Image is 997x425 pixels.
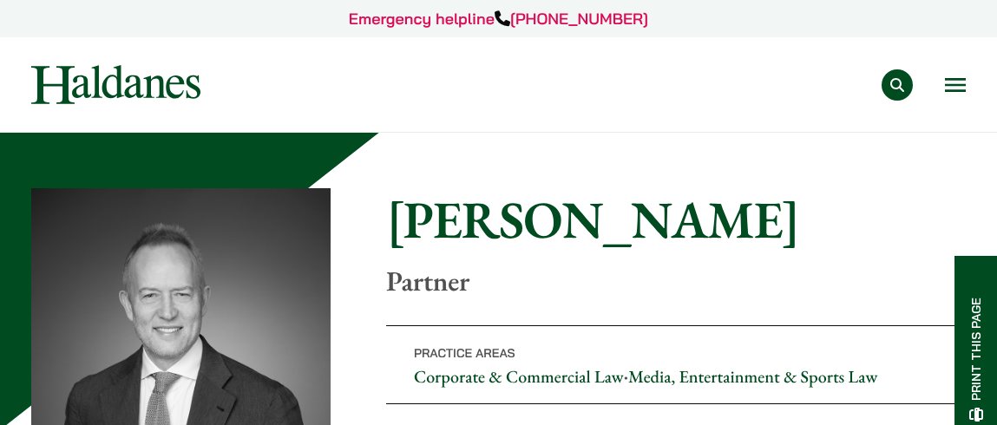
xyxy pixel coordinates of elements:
[31,65,200,104] img: Logo of Haldanes
[386,325,966,404] p: •
[628,365,877,388] a: Media, Entertainment & Sports Law
[414,365,624,388] a: Corporate & Commercial Law
[882,69,913,101] button: Search
[945,78,966,92] button: Open menu
[386,188,966,251] h1: [PERSON_NAME]
[386,265,966,297] p: Partner
[349,9,648,29] a: Emergency helpline[PHONE_NUMBER]
[414,345,515,361] span: Practice Areas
